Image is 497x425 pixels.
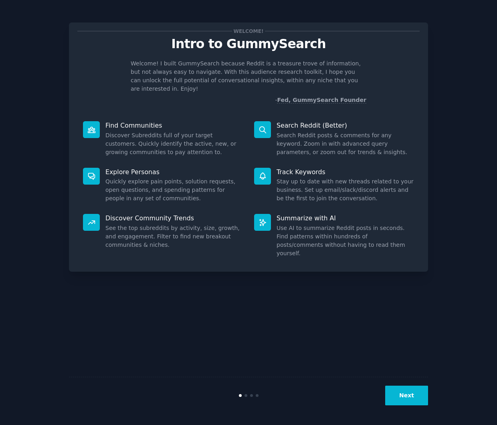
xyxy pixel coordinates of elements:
[105,168,243,176] p: Explore Personas
[105,121,243,130] p: Find Communities
[277,97,366,104] a: Fed, GummySearch Founder
[105,177,243,203] dd: Quickly explore pain points, solution requests, open questions, and spending patterns for people ...
[277,177,414,203] dd: Stay up to date with new threads related to your business. Set up email/slack/discord alerts and ...
[105,131,243,157] dd: Discover Subreddits full of your target customers. Quickly identify the active, new, or growing c...
[275,96,366,104] div: -
[385,386,428,405] button: Next
[277,121,414,130] p: Search Reddit (Better)
[105,224,243,249] dd: See the top subreddits by activity, size, growth, and engagement. Filter to find new breakout com...
[277,131,414,157] dd: Search Reddit posts & comments for any keyword. Zoom in with advanced query parameters, or zoom o...
[77,37,420,51] p: Intro to GummySearch
[131,59,366,93] p: Welcome! I built GummySearch because Reddit is a treasure trove of information, but not always ea...
[232,27,265,35] span: Welcome!
[277,168,414,176] p: Track Keywords
[277,214,414,222] p: Summarize with AI
[277,224,414,258] dd: Use AI to summarize Reddit posts in seconds. Find patterns within hundreds of posts/comments with...
[105,214,243,222] p: Discover Community Trends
